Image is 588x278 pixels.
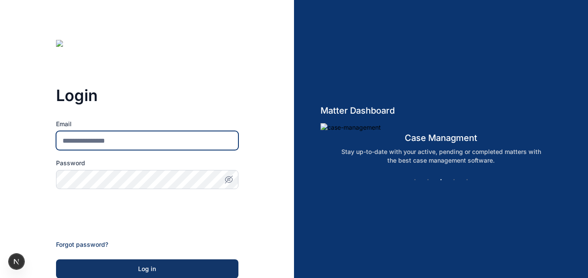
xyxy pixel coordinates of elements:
[437,176,446,184] button: 3
[320,132,562,144] h5: case managment
[56,159,238,167] label: Password
[450,176,459,184] button: 4
[424,176,433,184] button: 2
[330,147,552,165] p: Stay up-to-date with your active, pending or completed matters with the best case management soft...
[56,120,238,128] label: Email
[320,123,562,132] img: case-management
[411,176,420,184] button: 1
[463,176,472,184] button: 5
[320,105,562,117] h5: Matter Dashboard
[70,265,225,273] div: Log in
[499,176,507,184] button: Next
[81,196,213,230] iframe: reCAPTCHA
[56,87,238,104] h3: Login
[375,176,383,184] button: Previous
[56,241,108,248] a: Forgot password?
[56,40,113,54] img: digitslaw-logo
